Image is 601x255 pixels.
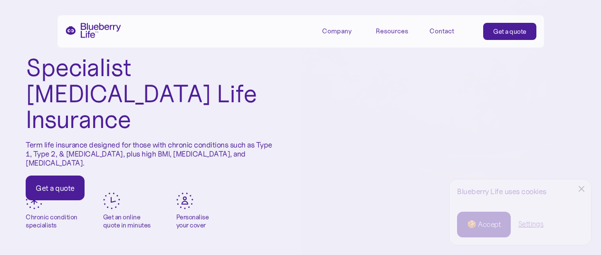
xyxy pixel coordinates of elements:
div: Chronic condition specialists [26,213,77,229]
div: Resources [376,23,419,39]
a: Close Cookie Popup [572,179,591,198]
div: Personalise your cover [176,213,209,229]
a: Settings [518,219,544,229]
a: 🍪 Accept [457,212,511,237]
div: Get an online quote in minutes [103,213,151,229]
div: Blueberry Life uses cookies [457,187,583,196]
a: home [65,23,121,38]
p: Term life insurance designed for those with chronic conditions such as Type 1, Type 2, & [MEDICAL... [26,140,275,168]
a: Contact [429,23,472,39]
div: Company [322,27,352,35]
div: Contact [429,27,454,35]
div: Company [322,23,365,39]
div: 🍪 Accept [467,219,501,230]
a: Get a quote [483,23,536,40]
div: Resources [376,27,408,35]
div: Get a quote [493,27,526,36]
a: Get a quote [26,176,85,200]
h1: Specialist [MEDICAL_DATA] Life Insurance [26,55,275,133]
div: Get a quote [36,183,75,193]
